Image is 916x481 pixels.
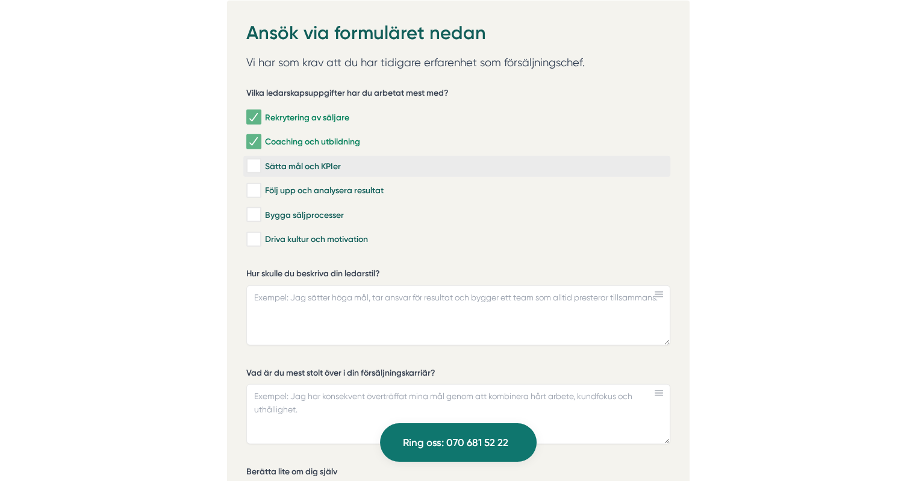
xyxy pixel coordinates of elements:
[403,435,508,451] span: Ring oss: 070 681 52 22
[246,87,449,102] h5: Vilka ledarskapsuppgifter har du arbetat mest med?
[246,160,260,172] input: Sätta mål och KPIer
[246,54,670,72] p: Vi har som krav att du har tidigare erfarenhet som försäljningschef.
[246,268,670,283] label: Hur skulle du beskriva din ledarstil?
[246,136,260,148] input: Coaching och utbildning
[246,185,260,197] input: Följ upp och analysera resultat
[246,466,670,481] label: Berätta lite om dig själv
[246,367,670,382] label: Vad är du mest stolt över i din försäljningskarriär?
[380,423,537,462] a: Ring oss: 070 681 52 22
[246,20,670,54] h2: Ansök via formuläret nedan
[246,111,260,123] input: Rekrytering av säljare
[246,209,260,221] input: Bygga säljprocesser
[246,234,260,246] input: Driva kultur och motivation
